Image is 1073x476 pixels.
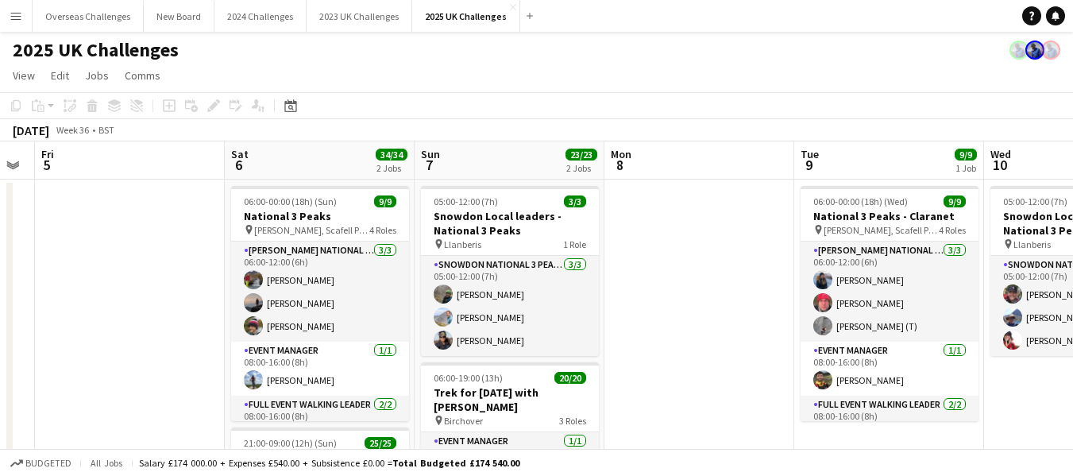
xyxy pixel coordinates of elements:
button: 2025 UK Challenges [412,1,520,32]
h1: 2025 UK Challenges [13,38,179,62]
button: 2024 Challenges [214,1,307,32]
app-user-avatar: Andy Baker [1025,41,1044,60]
div: BST [98,124,114,136]
a: Edit [44,65,75,86]
span: Budgeted [25,458,71,469]
span: View [13,68,35,83]
div: [DATE] [13,122,49,138]
a: Comms [118,65,167,86]
button: New Board [144,1,214,32]
span: All jobs [87,457,125,469]
div: Salary £174 000.00 + Expenses £540.00 + Subsistence £0.00 = [139,457,519,469]
a: Jobs [79,65,115,86]
app-user-avatar: Andy Baker [1009,41,1029,60]
button: Budgeted [8,455,74,472]
span: Edit [51,68,69,83]
span: Week 36 [52,124,92,136]
app-user-avatar: Andy Baker [1041,41,1060,60]
button: Overseas Challenges [33,1,144,32]
span: Jobs [85,68,109,83]
a: View [6,65,41,86]
button: 2023 UK Challenges [307,1,412,32]
span: Total Budgeted £174 540.00 [392,457,519,469]
span: Comms [125,68,160,83]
